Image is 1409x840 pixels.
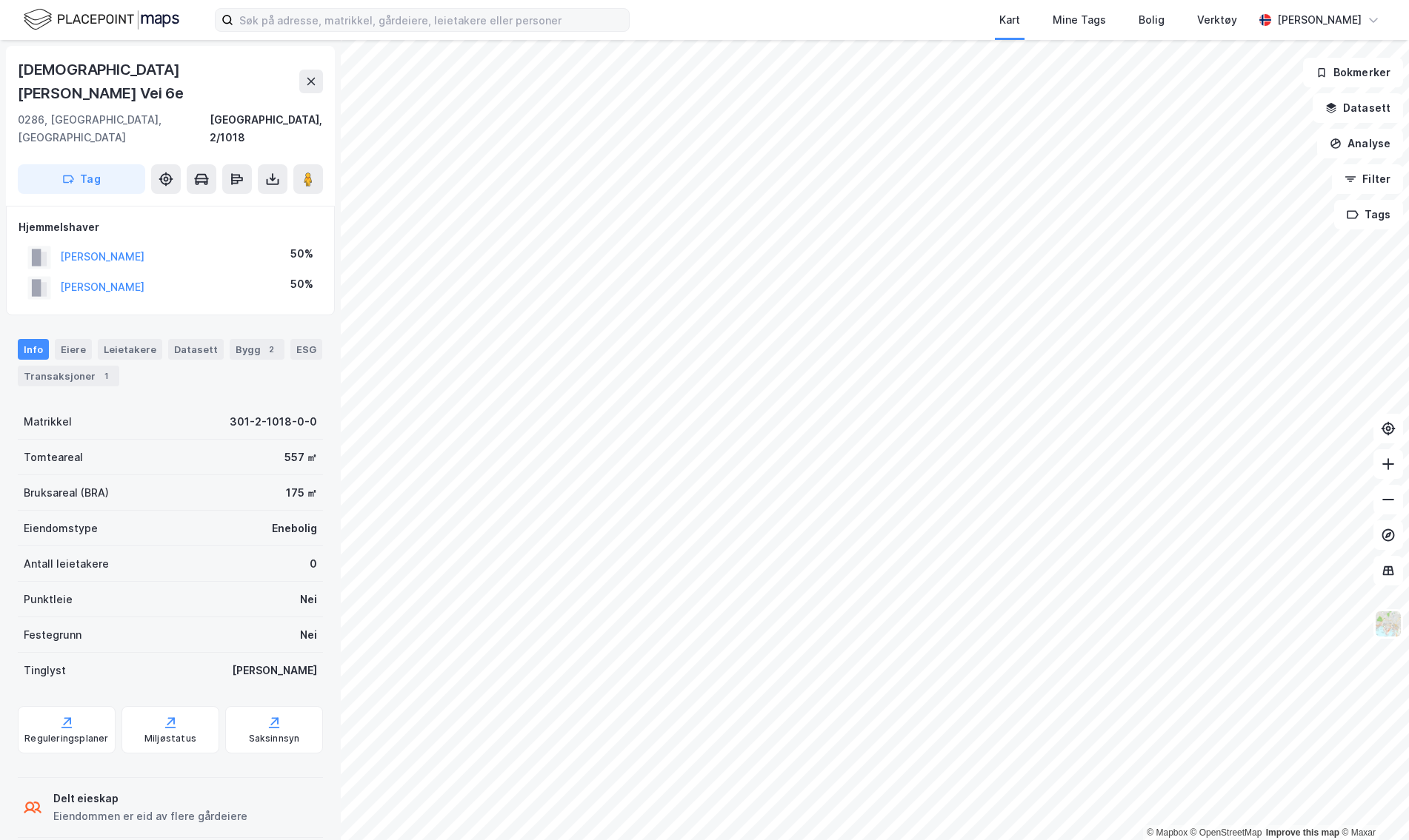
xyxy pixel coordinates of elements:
button: Bokmerker [1303,58,1403,87]
input: Søk på adresse, matrikkel, gårdeiere, leietakere eller personer [233,9,629,31]
div: 557 ㎡ [284,448,317,466]
div: Reguleringsplaner [24,733,108,745]
div: [PERSON_NAME] [1277,11,1362,29]
div: Antall leietakere [24,555,109,573]
a: Improve this map [1266,827,1339,838]
div: 50% [290,245,313,263]
div: [DEMOGRAPHIC_DATA][PERSON_NAME] Vei 6e [18,58,299,105]
div: Miljøstatus [144,733,196,745]
button: Tags [1334,200,1403,229]
div: [GEOGRAPHIC_DATA], 2/1018 [210,111,323,147]
div: Enebolig [272,520,317,537]
a: Mapbox [1147,827,1188,838]
div: Delt eieskap [53,790,247,807]
div: Nei [300,626,317,644]
div: Festegrunn [24,626,81,644]
div: Bolig [1139,11,1165,29]
img: logo.f888ab2527a4732fd821a326f86c7f29.svg [24,7,179,33]
div: Datasett [168,339,224,360]
div: 175 ㎡ [286,484,317,502]
div: Transaksjoner [18,366,119,386]
div: Kontrollprogram for chat [1335,769,1409,840]
a: OpenStreetMap [1190,827,1262,838]
div: 50% [290,275,313,293]
div: Leietakere [98,339,162,360]
div: [PERSON_NAME] [232,662,317,679]
div: Hjemmelshaver [19,218,322,236]
div: 0 [310,555,317,573]
div: Nei [300,591,317,608]
div: Eiendomstype [24,520,98,537]
button: Datasett [1313,93,1403,123]
div: Verktøy [1197,11,1237,29]
iframe: Chat Widget [1335,769,1409,840]
div: ESG [290,339,322,360]
div: Bruksareal (BRA) [24,484,109,502]
div: 2 [264,342,279,357]
div: Kart [999,11,1020,29]
div: Matrikkel [24,413,72,431]
button: Filter [1332,164,1403,194]
button: Tag [18,164,145,194]
div: Tinglyst [24,662,66,679]
div: Saksinnsyn [249,733,300,745]
div: 0286, [GEOGRAPHIC_DATA], [GEOGRAPHIC_DATA] [18,111,210,147]
div: Eiendommen er eid av flere gårdeiere [53,807,247,825]
div: 1 [99,369,113,383]
div: Punktleie [24,591,73,608]
div: 301-2-1018-0-0 [230,413,317,431]
button: Analyse [1317,129,1403,158]
div: Bygg [230,339,284,360]
div: Tomteareal [24,448,83,466]
img: Z [1374,610,1402,638]
div: Mine Tags [1053,11,1106,29]
div: Info [18,339,49,360]
div: Eiere [55,339,92,360]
